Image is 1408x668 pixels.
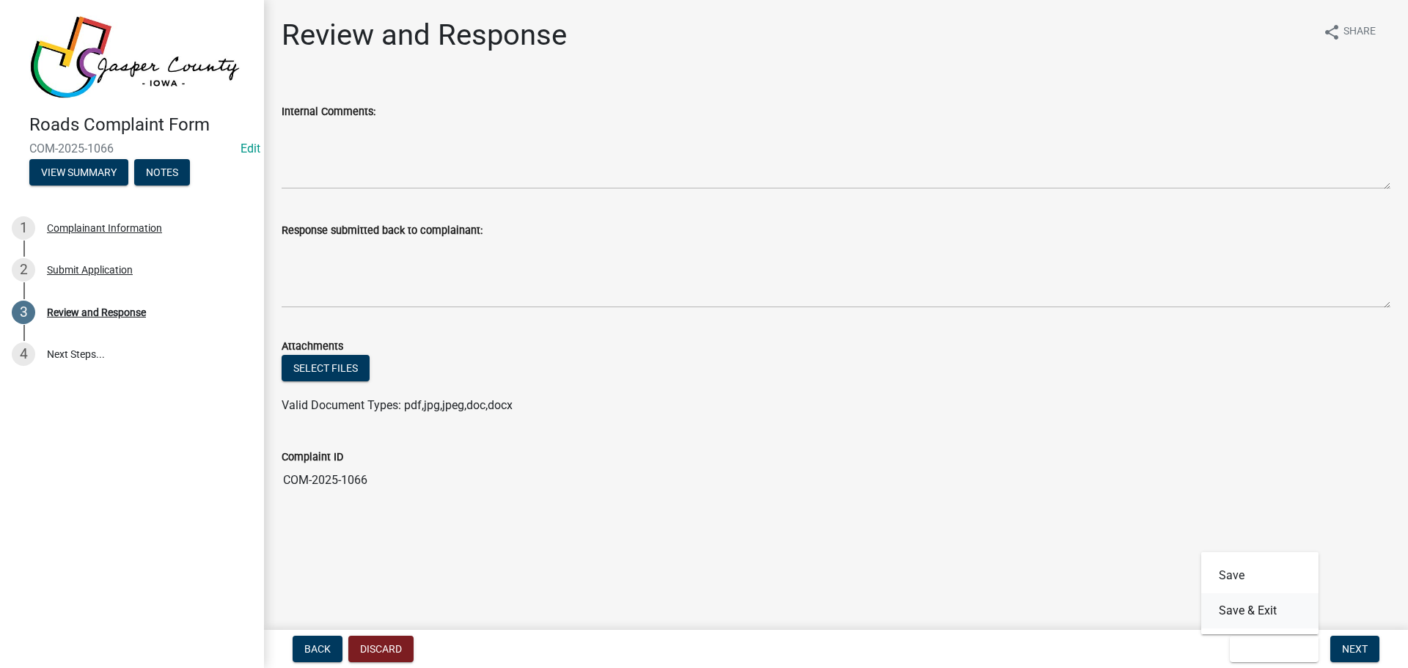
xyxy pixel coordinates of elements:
div: 1 [12,216,35,240]
div: Submit Application [47,265,133,275]
label: Complaint ID [282,452,343,463]
span: Next [1342,643,1368,655]
wm-modal-confirm: Edit Application Number [241,142,260,155]
button: Save & Exit [1230,636,1319,662]
button: Discard [348,636,414,662]
button: shareShare [1311,18,1387,46]
div: Complainant Information [47,223,162,233]
label: Internal Comments: [282,107,375,117]
div: Review and Response [47,307,146,318]
span: Back [304,643,331,655]
button: Select files [282,355,370,381]
button: Save & Exit [1201,593,1319,628]
button: Notes [134,159,190,186]
button: Save [1201,558,1319,593]
h4: Roads Complaint Form [29,114,252,136]
button: Back [293,636,342,662]
div: Save & Exit [1201,552,1319,634]
div: 2 [12,258,35,282]
span: Valid Document Types: pdf,jpg,jpeg,doc,docx [282,398,513,412]
a: Edit [241,142,260,155]
wm-modal-confirm: Summary [29,167,128,179]
div: 3 [12,301,35,324]
i: share [1323,23,1341,41]
button: Next [1330,636,1379,662]
div: 4 [12,342,35,366]
wm-modal-confirm: Notes [134,167,190,179]
h1: Review and Response [282,18,567,53]
span: Save & Exit [1242,643,1298,655]
span: Share [1343,23,1376,41]
button: View Summary [29,159,128,186]
span: COM-2025-1066 [29,142,235,155]
img: Jasper County, Iowa [29,15,241,99]
label: Response submitted back to complainant: [282,226,483,236]
label: Attachments [282,342,343,352]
